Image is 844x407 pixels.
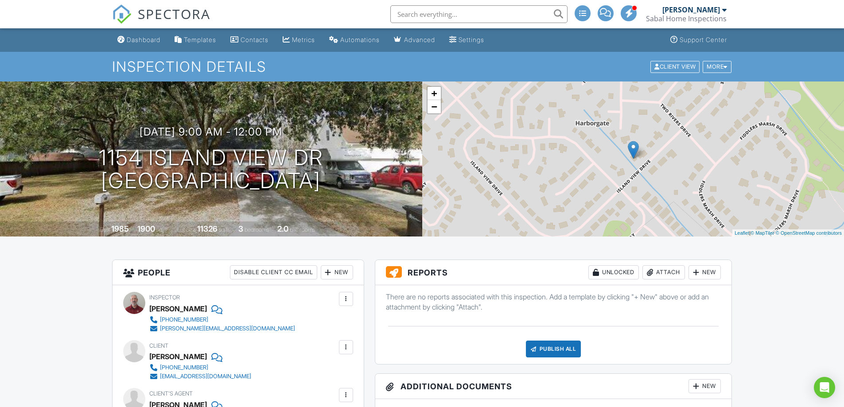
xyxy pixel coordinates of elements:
[588,265,639,279] div: Unlocked
[428,100,441,113] a: Zoom out
[404,36,435,43] div: Advanced
[149,363,251,372] a: [PHONE_NUMBER]
[238,224,243,233] div: 3
[667,32,731,48] a: Support Center
[375,260,732,285] h3: Reports
[127,36,160,43] div: Dashboard
[197,224,218,233] div: 11326
[526,341,581,357] div: Publish All
[650,61,700,73] div: Client View
[428,87,441,100] a: Zoom in
[149,372,251,381] a: [EMAIL_ADDRESS][DOMAIN_NAME]
[140,126,282,138] h3: [DATE] 9:00 am - 12:00 pm
[111,224,129,233] div: 1985
[732,229,844,237] div: |
[114,32,164,48] a: Dashboard
[100,226,110,233] span: Built
[112,59,732,74] h1: Inspection Details
[160,364,208,371] div: [PHONE_NUMBER]
[156,226,169,233] span: sq. ft.
[386,292,721,312] p: There are no reports associated with this inspection. Add a template by clicking "+ New" above or...
[340,36,380,43] div: Automations
[149,342,168,349] span: Client
[459,36,484,43] div: Settings
[650,63,702,70] a: Client View
[149,302,207,315] div: [PERSON_NAME]
[177,226,196,233] span: Lot Size
[184,36,216,43] div: Templates
[688,265,721,279] div: New
[219,226,230,233] span: sq.ft.
[735,230,749,236] a: Leaflet
[138,4,210,23] span: SPECTORA
[446,32,488,48] a: Settings
[390,5,568,23] input: Search everything...
[149,390,193,397] span: Client's Agent
[646,14,727,23] div: Sabal Home Inspections
[113,260,364,285] h3: People
[390,32,439,48] a: Advanced
[688,379,721,393] div: New
[160,325,295,332] div: [PERSON_NAME][EMAIL_ADDRESS][DOMAIN_NAME]
[171,32,220,48] a: Templates
[149,324,295,333] a: [PERSON_NAME][EMAIL_ADDRESS][DOMAIN_NAME]
[292,36,315,43] div: Metrics
[279,32,319,48] a: Metrics
[703,61,731,73] div: More
[160,373,251,380] div: [EMAIL_ADDRESS][DOMAIN_NAME]
[160,316,208,323] div: [PHONE_NUMBER]
[776,230,842,236] a: © OpenStreetMap contributors
[814,377,835,398] div: Open Intercom Messenger
[290,226,315,233] span: bathrooms
[751,230,774,236] a: © MapTiler
[326,32,383,48] a: Automations (Advanced)
[137,224,155,233] div: 1900
[149,315,295,324] a: [PHONE_NUMBER]
[149,350,207,363] div: [PERSON_NAME]
[245,226,269,233] span: bedrooms
[662,5,720,14] div: [PERSON_NAME]
[230,265,317,279] div: Disable Client CC Email
[241,36,268,43] div: Contacts
[277,224,288,233] div: 2.0
[321,265,353,279] div: New
[99,146,323,193] h1: 1154 Island View Dr [GEOGRAPHIC_DATA]
[680,36,727,43] div: Support Center
[642,265,685,279] div: Attach
[227,32,272,48] a: Contacts
[112,4,132,24] img: The Best Home Inspection Software - Spectora
[149,294,180,301] span: Inspector
[112,12,210,31] a: SPECTORA
[375,374,732,399] h3: Additional Documents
